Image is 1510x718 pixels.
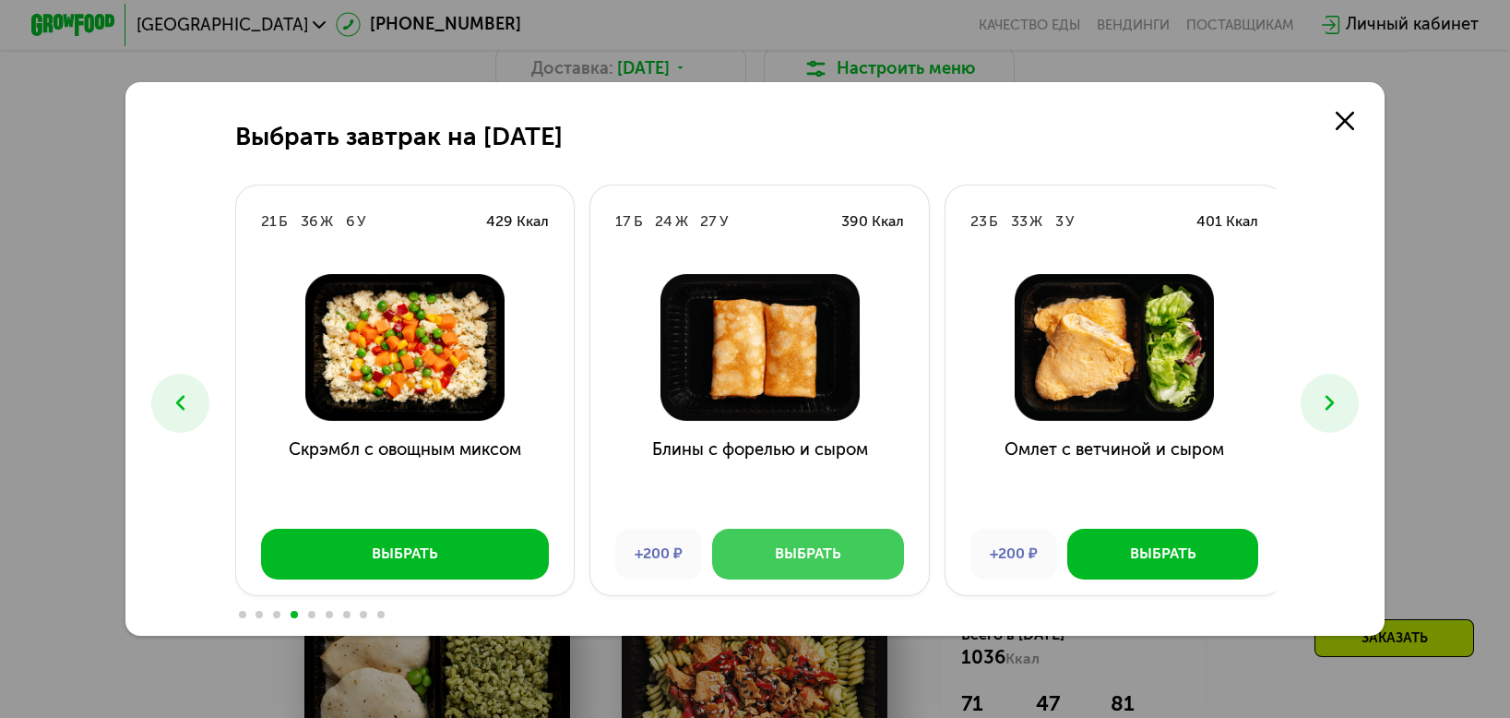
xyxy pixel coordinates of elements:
div: +200 ₽ [615,529,702,580]
button: Выбрать [261,529,549,580]
div: У [1065,211,1075,233]
div: Ж [675,211,688,233]
img: Блины с форелью и сыром [607,274,911,421]
div: Ж [320,211,333,233]
h3: Скрэмбл с овощным миксом [236,437,575,513]
div: Ж [1029,211,1042,233]
button: Выбрать [712,529,903,580]
div: У [357,211,366,233]
h2: Выбрать завтрак на [DATE] [235,122,563,151]
h3: Омлет с ветчиной и сыром [945,437,1284,513]
div: 23 [970,211,987,233]
div: 390 Ккал [841,211,904,233]
div: 21 [261,211,277,233]
div: Б [634,211,643,233]
div: 6 [346,211,355,233]
div: Б [989,211,998,233]
div: Выбрать [1130,544,1196,565]
div: Выбрать [775,544,841,565]
div: 27 [700,211,717,233]
div: 3 [1055,211,1064,233]
div: Выбрать [372,544,438,565]
img: Омлет с ветчиной и сыром [962,274,1266,421]
div: 24 [655,211,672,233]
div: 17 [615,211,631,233]
div: +200 ₽ [970,529,1057,580]
div: 429 Ккал [486,211,549,233]
div: 401 Ккал [1196,211,1258,233]
button: Выбрать [1067,529,1258,580]
div: У [719,211,729,233]
div: Б [279,211,288,233]
img: Скрэмбл с овощным миксом [253,274,557,421]
div: 36 [301,211,318,233]
h3: Блины с форелью и сыром [590,437,929,513]
div: 33 [1011,211,1028,233]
